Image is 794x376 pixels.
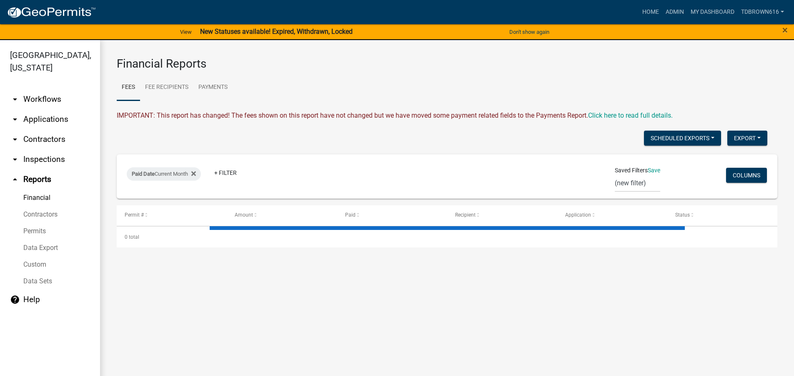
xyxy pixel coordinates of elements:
[10,134,20,144] i: arrow_drop_down
[687,4,738,20] a: My Dashboard
[127,167,201,181] div: Current Month
[10,154,20,164] i: arrow_drop_down
[117,74,140,101] a: Fees
[455,212,476,218] span: Recipient
[177,25,195,39] a: View
[10,94,20,104] i: arrow_drop_down
[675,212,690,218] span: Status
[227,205,337,225] datatable-header-cell: Amount
[200,28,353,35] strong: New Statuses available! Expired, Withdrawn, Locked
[337,205,447,225] datatable-header-cell: Paid
[662,4,687,20] a: Admin
[565,212,591,218] span: Application
[132,171,155,177] span: Paid Date
[506,25,553,39] button: Don't show again
[345,212,356,218] span: Paid
[193,74,233,101] a: Payments
[639,4,662,20] a: Home
[117,205,227,225] datatable-header-cell: Permit #
[117,57,777,71] h3: Financial Reports
[648,167,660,174] a: Save
[140,74,193,101] a: Fee Recipients
[117,111,777,121] div: IMPORTANT: This report has changed! The fees shown on this report have not changed but we have mo...
[644,131,721,146] button: Scheduled Exports
[738,4,787,20] a: tdbrown616
[125,212,144,218] span: Permit #
[10,114,20,124] i: arrow_drop_down
[208,165,243,180] a: + Filter
[588,111,673,119] a: Click here to read full details.
[10,295,20,305] i: help
[10,174,20,184] i: arrow_drop_up
[557,205,667,225] datatable-header-cell: Application
[726,168,767,183] button: Columns
[615,166,648,175] span: Saved Filters
[235,212,253,218] span: Amount
[588,111,673,119] wm-modal-confirm: Upcoming Changes to Daily Fees Report
[727,131,767,146] button: Export
[447,205,557,225] datatable-header-cell: Recipient
[667,205,777,225] datatable-header-cell: Status
[782,24,788,36] span: ×
[782,25,788,35] button: Close
[117,227,777,247] div: 0 total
